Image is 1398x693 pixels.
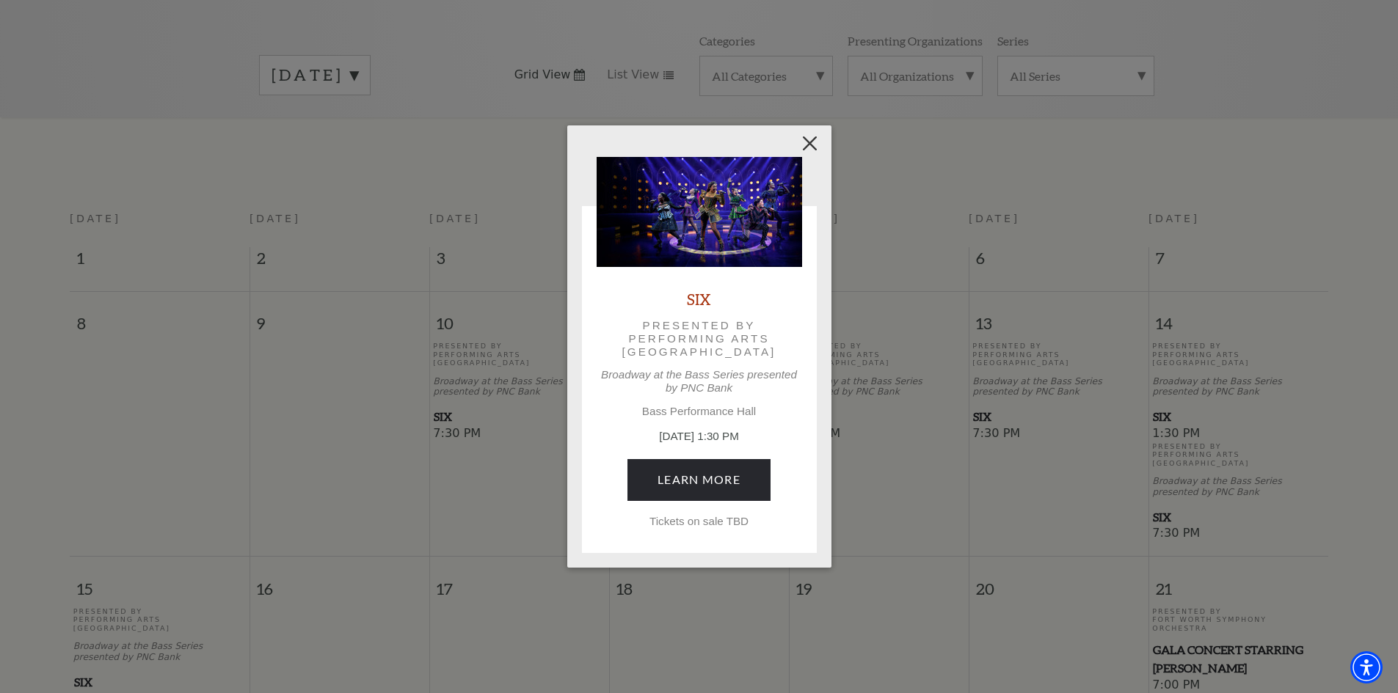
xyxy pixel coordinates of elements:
p: Tickets on sale TBD [597,515,802,528]
p: Presented by Performing Arts [GEOGRAPHIC_DATA] [617,319,782,359]
p: Broadway at the Bass Series presented by PNC Bank [597,368,802,395]
img: SIX [597,157,802,267]
p: [DATE] 1:30 PM [597,428,802,445]
p: Bass Performance Hall [597,405,802,418]
a: SIX [687,289,711,309]
a: February 14, 1:30 PM Learn More Tickets on sale TBD [627,459,771,500]
button: Close [796,130,823,158]
div: Accessibility Menu [1350,651,1383,683]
